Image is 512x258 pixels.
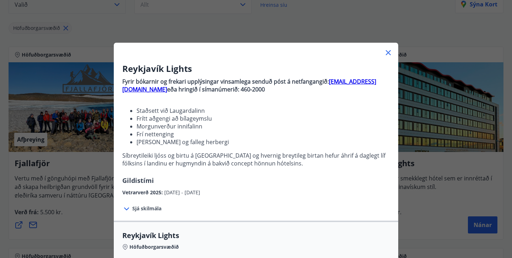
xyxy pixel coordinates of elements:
[137,107,390,115] li: Staðsett við Laugardalinn
[137,122,390,130] li: Morgunverður innifalinn
[122,189,164,196] span: Vetrarverð 2025 :
[164,189,200,196] span: [DATE] - [DATE]
[122,63,390,75] h3: Reykjavík Lights
[132,205,161,212] span: Sjá skilmála
[137,130,390,138] li: Frí nettenging
[122,78,376,93] a: [EMAIL_ADDRESS][DOMAIN_NAME]
[122,78,329,85] strong: Fyrir bókarnir og frekari upplýsingar vinsamlega senduð póst á netfangangið:
[122,231,390,241] span: Reykjavík Lights
[122,152,390,167] p: Síbreytileiki ljóss og birtu á [GEOGRAPHIC_DATA] og hvernig breytileg birtan hefur áhrif á dagleg...
[137,115,390,122] li: Frítt aðgengi að bílageymslu
[122,176,154,185] span: Gildistími
[167,85,265,93] strong: eða hringið í símanúmerið: 460-2000
[129,243,179,251] span: Höfuðborgarsvæðið
[137,138,390,146] li: [PERSON_NAME] og falleg herbergi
